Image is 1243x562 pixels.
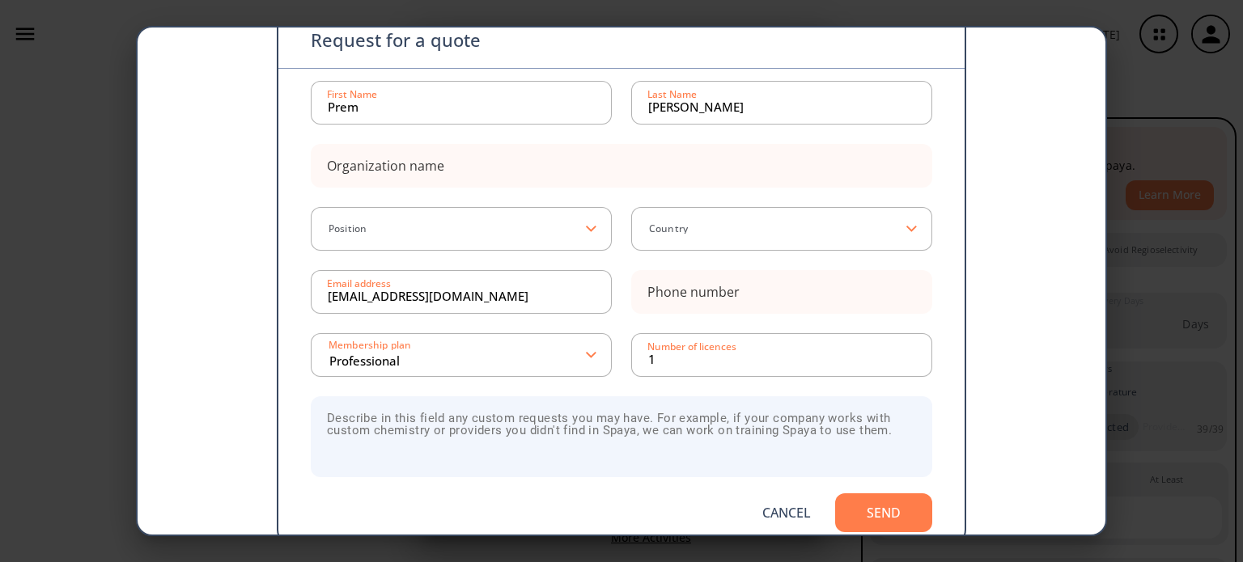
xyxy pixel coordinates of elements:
div: Last Name [647,90,697,99]
label: Position [324,224,367,234]
div: Email address [327,279,391,289]
div: First Name [327,90,377,99]
div: Organization name [327,159,444,172]
div: Number of licences [647,342,736,352]
label: Country [644,224,688,234]
button: Send [835,493,932,532]
button: Cancel [738,493,835,532]
div: Phone number [647,285,740,298]
label: Membership plan [324,340,411,350]
p: Request for a quote [311,31,481,49]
